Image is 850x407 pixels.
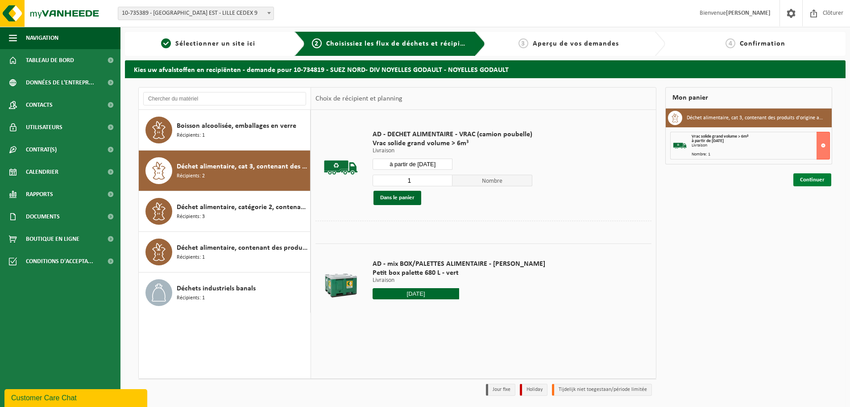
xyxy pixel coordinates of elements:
[26,183,53,206] span: Rapports
[143,92,306,105] input: Chercher du matériel
[161,38,171,48] span: 1
[118,7,274,20] span: 10-735389 - SUEZ RV NORD EST - LILLE CEDEX 9
[373,269,545,277] span: Petit box palette 680 L - vert
[4,387,149,407] iframe: chat widget
[312,38,322,48] span: 2
[26,27,58,49] span: Navigation
[373,277,545,284] p: Livraison
[726,10,771,17] strong: [PERSON_NAME]
[692,134,748,139] span: Vrac solide grand volume > 6m³
[373,260,545,269] span: AD - mix BOX/PALETTES ALIMENTAIRE - [PERSON_NAME]
[692,152,829,157] div: Nombre: 1
[740,40,785,47] span: Confirmation
[520,384,547,396] li: Holiday
[533,40,619,47] span: Aperçu de vos demandes
[177,253,205,262] span: Récipients: 1
[139,110,311,151] button: Boisson alcoolisée, emballages en verre Récipients: 1
[26,206,60,228] span: Documents
[125,60,846,78] h2: Kies uw afvalstoffen en recipiënten - demande pour 10-734819 - SUEZ NORD- DIV NOYELLES GODAULT - ...
[665,87,832,109] div: Mon panier
[373,288,459,299] input: Sélectionnez date
[26,250,93,273] span: Conditions d'accepta...
[139,232,311,273] button: Déchet alimentaire, contenant des produits d'origine animale, non emballé, catégorie 3 Récipients: 1
[692,143,829,148] div: Livraison
[26,138,57,161] span: Contrat(s)
[177,131,205,140] span: Récipients: 1
[687,111,825,125] h3: Déchet alimentaire, cat 3, contenant des produits d'origine animale, emballage synthétique
[175,40,255,47] span: Sélectionner un site ici
[139,151,311,191] button: Déchet alimentaire, cat 3, contenant des produits d'origine animale, emballage synthétique Récipi...
[726,38,735,48] span: 4
[518,38,528,48] span: 3
[177,213,205,221] span: Récipients: 3
[373,191,421,205] button: Dans le panier
[26,71,94,94] span: Données de l'entrepr...
[177,294,205,302] span: Récipients: 1
[177,283,256,294] span: Déchets industriels banals
[552,384,652,396] li: Tijdelijk niet toegestaan/période limitée
[373,148,532,154] p: Livraison
[177,172,205,180] span: Récipients: 2
[129,38,287,49] a: 1Sélectionner un site ici
[311,88,407,110] div: Choix de récipient et planning
[373,130,532,139] span: AD - DECHET ALIMENTAIRE - VRAC (camion poubelle)
[486,384,515,396] li: Jour fixe
[373,139,532,148] span: Vrac solide grand volume > 6m³
[139,273,311,313] button: Déchets industriels banals Récipients: 1
[326,40,475,47] span: Choisissiez les flux de déchets et récipients
[26,94,53,116] span: Contacts
[452,175,532,186] span: Nombre
[177,243,308,253] span: Déchet alimentaire, contenant des produits d'origine animale, non emballé, catégorie 3
[692,138,724,143] strong: à partir de [DATE]
[26,116,62,138] span: Utilisateurs
[26,161,58,183] span: Calendrier
[139,191,311,232] button: Déchet alimentaire, catégorie 2, contenant des produits d'origine animale, emballage mélangé Réci...
[177,121,296,131] span: Boisson alcoolisée, emballages en verre
[177,202,308,213] span: Déchet alimentaire, catégorie 2, contenant des produits d'origine animale, emballage mélangé
[793,173,831,186] a: Continuer
[177,161,308,172] span: Déchet alimentaire, cat 3, contenant des produits d'origine animale, emballage synthétique
[26,49,74,71] span: Tableau de bord
[373,159,452,170] input: Sélectionnez date
[26,228,79,250] span: Boutique en ligne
